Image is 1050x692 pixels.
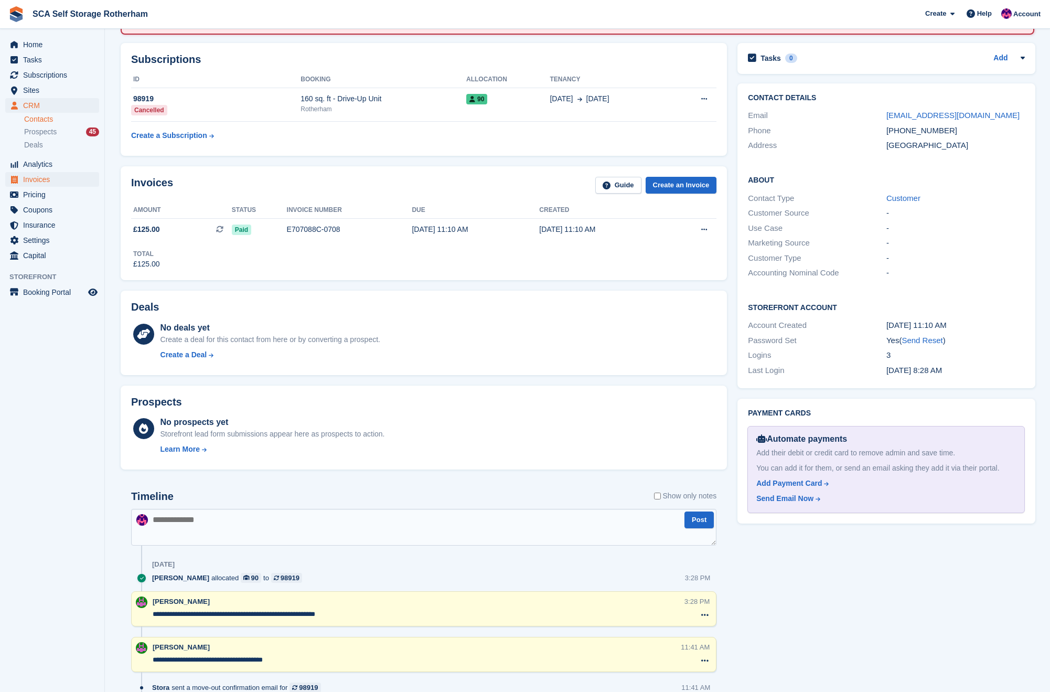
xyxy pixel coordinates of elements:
[886,252,1025,264] div: -
[160,444,385,455] a: Learn More
[152,560,175,569] div: [DATE]
[24,126,99,137] a: Prospects 45
[133,259,160,270] div: £125.00
[748,125,886,137] div: Phone
[23,52,86,67] span: Tasks
[993,52,1008,65] a: Add
[152,573,307,583] div: allocated to
[160,444,200,455] div: Learn More
[5,83,99,98] a: menu
[133,224,160,235] span: £125.00
[756,478,822,489] div: Add Payment Card
[131,126,214,145] a: Create a Subscription
[756,433,1015,445] div: Automate payments
[466,71,550,88] th: Allocation
[86,127,99,136] div: 45
[412,224,539,235] div: [DATE] 11:10 AM
[748,174,1024,185] h2: About
[748,267,886,279] div: Accounting Nominal Code
[23,233,86,248] span: Settings
[87,286,99,299] a: Preview store
[785,54,797,63] div: 0
[131,202,232,219] th: Amount
[685,573,710,583] div: 3:28 PM
[23,285,86,300] span: Booking Portal
[886,140,1025,152] div: [GEOGRAPHIC_DATA]
[539,224,667,235] div: [DATE] 11:10 AM
[24,140,43,150] span: Deals
[5,68,99,82] a: menu
[5,98,99,113] a: menu
[24,127,57,137] span: Prospects
[23,218,86,232] span: Insurance
[5,248,99,263] a: menu
[160,429,385,440] div: Storefront lead form submissions appear here as prospects to action.
[152,573,209,583] span: [PERSON_NAME]
[550,71,671,88] th: Tenancy
[886,335,1025,347] div: Yes
[23,203,86,217] span: Coupons
[886,207,1025,219] div: -
[136,642,147,654] img: Sarah Race
[160,322,380,334] div: No deals yet
[748,335,886,347] div: Password Set
[886,237,1025,249] div: -
[886,125,1025,137] div: [PHONE_NUMBER]
[886,320,1025,332] div: [DATE] 11:10 AM
[131,177,173,194] h2: Invoices
[232,225,251,235] span: Paid
[5,37,99,52] a: menu
[160,334,380,345] div: Create a deal for this contact from here or by converting a prospect.
[287,224,412,235] div: E707088C-0708
[550,93,573,104] span: [DATE]
[287,202,412,219] th: Invoice number
[748,207,886,219] div: Customer Source
[886,111,1020,120] a: [EMAIL_ADDRESS][DOMAIN_NAME]
[136,514,148,526] img: Sam Chapman
[5,233,99,248] a: menu
[748,349,886,361] div: Logins
[136,597,147,608] img: Sarah Race
[131,93,301,104] div: 98919
[5,285,99,300] a: menu
[232,202,287,219] th: Status
[1013,9,1041,19] span: Account
[748,365,886,377] div: Last Login
[160,416,385,429] div: No prospects yet
[5,187,99,202] a: menu
[886,366,942,375] time: 2025-08-15 07:28:41 UTC
[5,52,99,67] a: menu
[925,8,946,19] span: Create
[8,6,24,22] img: stora-icon-8386f47178a22dfd0bd8f6a31ec36ba5ce8667c1dd55bd0f319d3a0aa187defe.svg
[886,222,1025,235] div: -
[748,252,886,264] div: Customer Type
[24,140,99,151] a: Deals
[23,37,86,52] span: Home
[131,71,301,88] th: ID
[756,448,1015,459] div: Add their debit or credit card to remove admin and save time.
[28,5,152,23] a: SCA Self Storage Rotherham
[271,573,302,583] a: 98919
[5,172,99,187] a: menu
[131,130,207,141] div: Create a Subscription
[646,177,717,194] a: Create an Invoice
[681,642,710,652] div: 11:41 AM
[886,194,920,203] a: Customer
[23,172,86,187] span: Invoices
[5,203,99,217] a: menu
[595,177,641,194] a: Guide
[977,8,992,19] span: Help
[586,93,609,104] span: [DATE]
[23,157,86,172] span: Analytics
[23,68,86,82] span: Subscriptions
[412,202,539,219] th: Due
[281,573,299,583] div: 98919
[5,218,99,232] a: menu
[654,491,661,502] input: Show only notes
[241,573,261,583] a: 90
[1001,8,1012,19] img: Sam Chapman
[131,54,716,66] h2: Subscriptions
[654,491,717,502] label: Show only notes
[251,573,259,583] div: 90
[748,320,886,332] div: Account Created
